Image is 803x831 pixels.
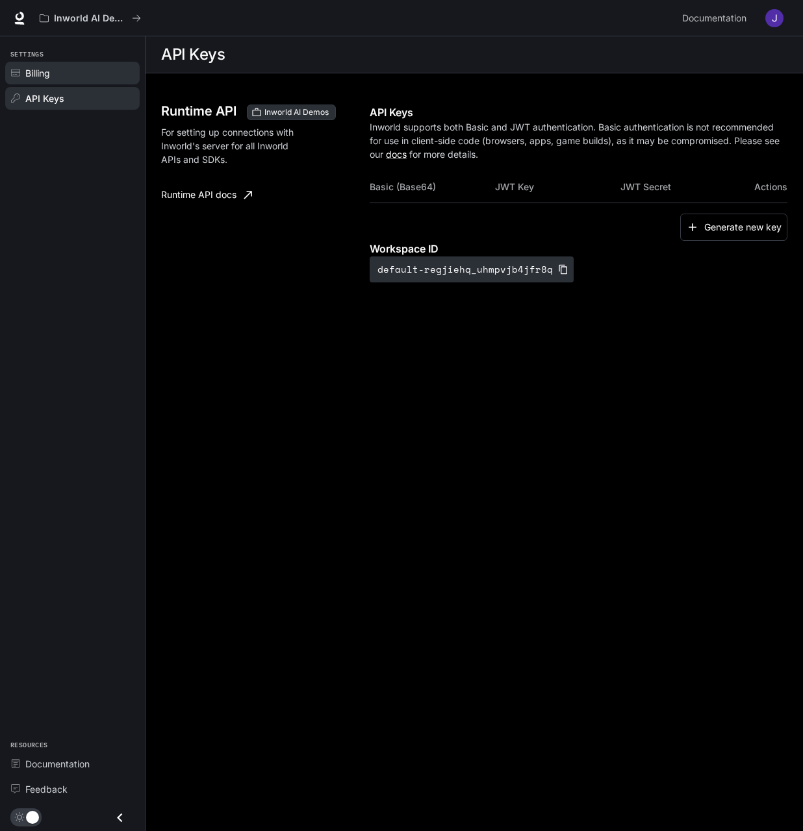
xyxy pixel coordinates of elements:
[620,171,746,203] th: JWT Secret
[259,106,334,118] span: Inworld AI Demos
[25,782,68,796] span: Feedback
[54,13,127,24] p: Inworld AI Demos
[25,757,90,771] span: Documentation
[761,5,787,31] button: User avatar
[495,171,620,203] th: JWT Key
[370,241,787,256] p: Workspace ID
[370,171,495,203] th: Basic (Base64)
[5,62,140,84] a: Billing
[682,10,746,27] span: Documentation
[370,256,574,282] button: default-regjiehq_uhmpvjb4jfr8q
[26,810,39,824] span: Dark mode toggle
[5,752,140,775] a: Documentation
[370,120,787,161] p: Inworld supports both Basic and JWT authentication. Basic authentication is not recommended for u...
[25,92,64,105] span: API Keys
[680,214,787,242] button: Generate new key
[677,5,756,31] a: Documentation
[247,105,336,120] div: These keys will apply to your current workspace only
[161,125,310,166] p: For setting up connections with Inworld's server for all Inworld APIs and SDKs.
[25,66,50,80] span: Billing
[765,9,784,27] img: User avatar
[161,42,225,68] h1: API Keys
[746,171,787,203] th: Actions
[161,105,236,118] h3: Runtime API
[5,87,140,110] a: API Keys
[5,778,140,800] a: Feedback
[105,804,134,831] button: Close drawer
[156,182,257,208] a: Runtime API docs
[34,5,147,31] button: All workspaces
[386,149,407,160] a: docs
[370,105,787,120] p: API Keys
